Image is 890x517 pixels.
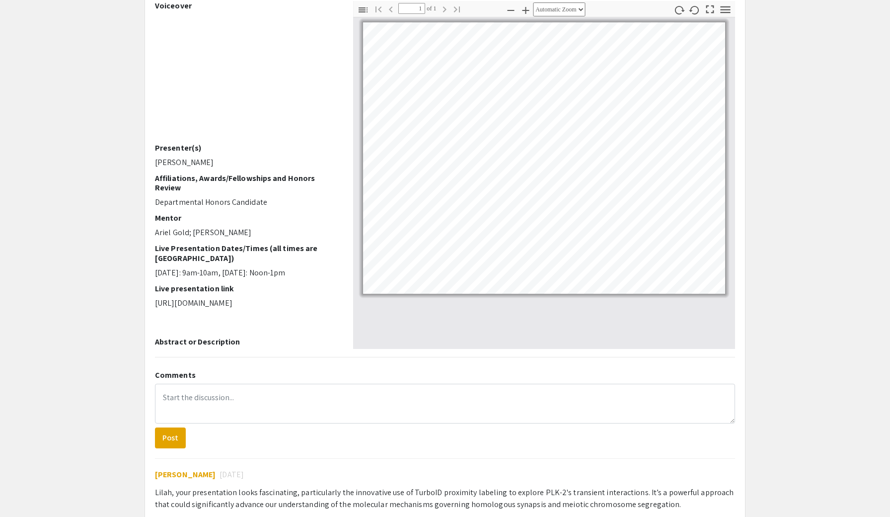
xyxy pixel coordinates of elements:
[155,370,735,380] h2: Comments
[155,227,338,239] p: Ariel Gold; [PERSON_NAME]
[359,18,730,298] div: Page 1
[155,213,338,223] h2: Mentor
[155,143,338,153] h2: Presenter(s)
[382,1,399,16] button: Previous Page
[398,3,425,14] input: Page
[155,157,338,169] p: [PERSON_NAME]
[155,284,338,293] h2: Live presentation link
[155,337,338,346] h2: Abstract or Description
[155,487,735,511] div: Lilah, your presentation looks fascinating, particularly the innovative use of TurboID proximity ...
[448,1,465,16] button: Go to Last Page
[517,2,534,17] button: Zoom In
[355,2,371,17] button: Toggle Sidebar
[155,297,338,309] p: [URL][DOMAIN_NAME]
[155,173,338,192] h2: Affiliations, Awards/Fellowships and Honors Review
[155,469,216,480] span: [PERSON_NAME]
[425,3,437,14] span: of 1
[502,2,519,17] button: Zoom Out
[533,2,585,16] select: Zoom
[155,196,338,208] p: Departmental Honors Candidate
[7,472,42,510] iframe: Chat
[370,1,387,16] button: Go to First Page
[702,1,719,15] button: Switch to Presentation Mode
[155,267,338,279] p: [DATE]: 9am-10am, [DATE]: Noon-1pm
[155,244,338,262] h2: Live Presentation Dates/Times (all times are [GEOGRAPHIC_DATA])
[155,1,338,10] h2: Voiceover
[436,1,453,16] button: Next Page
[717,2,734,17] button: Tools
[686,2,703,17] button: Rotate Counterclockwise
[220,469,244,481] span: [DATE]
[155,428,186,448] button: Post
[155,14,338,143] iframe: Lilah Isenberg Fall 2024 DREAMS Reflection
[671,2,688,17] button: Rotate Clockwise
